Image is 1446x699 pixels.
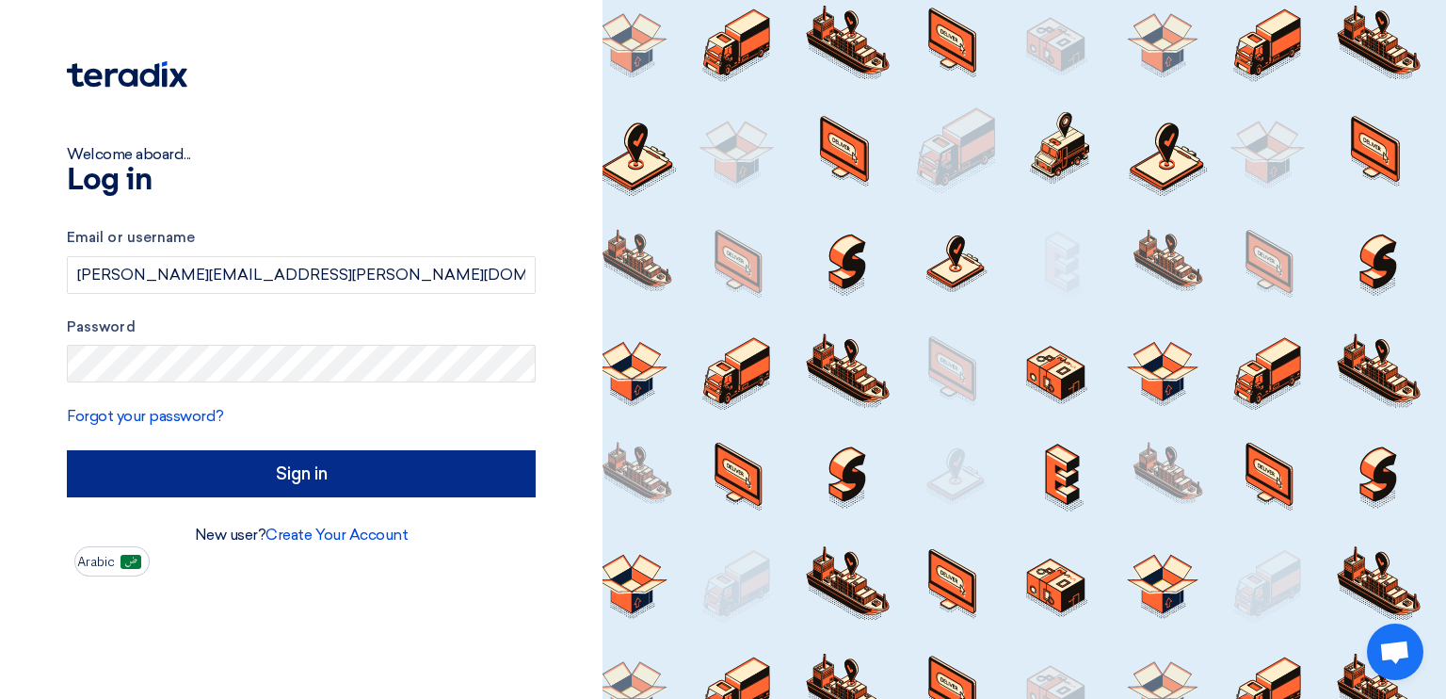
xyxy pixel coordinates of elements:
[67,317,536,338] label: Password
[67,450,536,497] input: Sign in
[67,227,536,249] label: Email or username
[1367,624,1423,680] div: Open chat
[120,555,141,569] img: ar-AR.png
[74,546,150,577] button: Arabic
[67,61,187,88] img: Teradix logo
[67,407,224,425] a: Forgot your password?
[265,526,408,544] a: Create Your Account
[67,143,536,166] div: Welcome aboard...
[195,526,409,544] font: New user?
[67,166,536,196] h1: Log in
[77,556,115,569] span: Arabic
[67,256,536,294] input: Enter your business email or username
